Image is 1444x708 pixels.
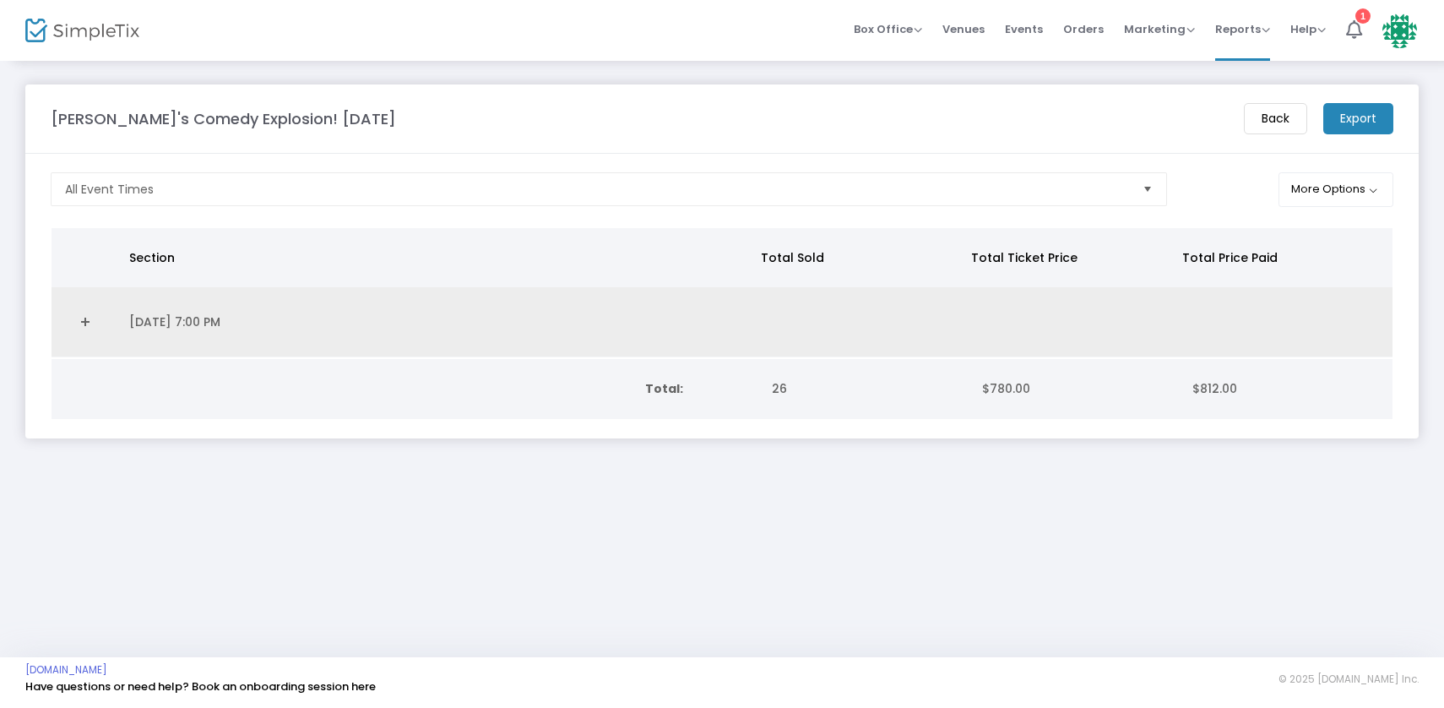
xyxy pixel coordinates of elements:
[645,380,683,397] b: Total:
[751,228,961,287] th: Total Sold
[1278,172,1394,207] button: More Options
[1182,249,1278,266] span: Total Price Paid
[1063,8,1104,51] span: Orders
[1192,380,1237,397] span: $812.00
[1244,103,1307,134] m-button: Back
[1278,673,1419,686] span: © 2025 [DOMAIN_NAME] Inc.
[65,181,154,198] span: All Event Times
[52,359,1392,419] div: Data table
[25,678,376,694] a: Have questions or need help? Book an onboarding session here
[1005,8,1043,51] span: Events
[25,663,107,677] a: [DOMAIN_NAME]
[1290,21,1326,37] span: Help
[772,380,787,397] span: 26
[1323,103,1393,134] m-button: Export
[119,228,751,287] th: Section
[1124,21,1195,37] span: Marketing
[52,228,1392,357] div: Data table
[119,287,756,357] td: [DATE] 7:00 PM
[1215,21,1270,37] span: Reports
[971,249,1078,266] span: Total Ticket Price
[1136,173,1159,205] button: Select
[982,380,1030,397] span: $780.00
[1355,8,1371,24] div: 1
[62,308,109,335] a: Expand Details
[942,8,985,51] span: Venues
[51,107,396,130] m-panel-title: [PERSON_NAME]'s Comedy Explosion! [DATE]
[854,21,922,37] span: Box Office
